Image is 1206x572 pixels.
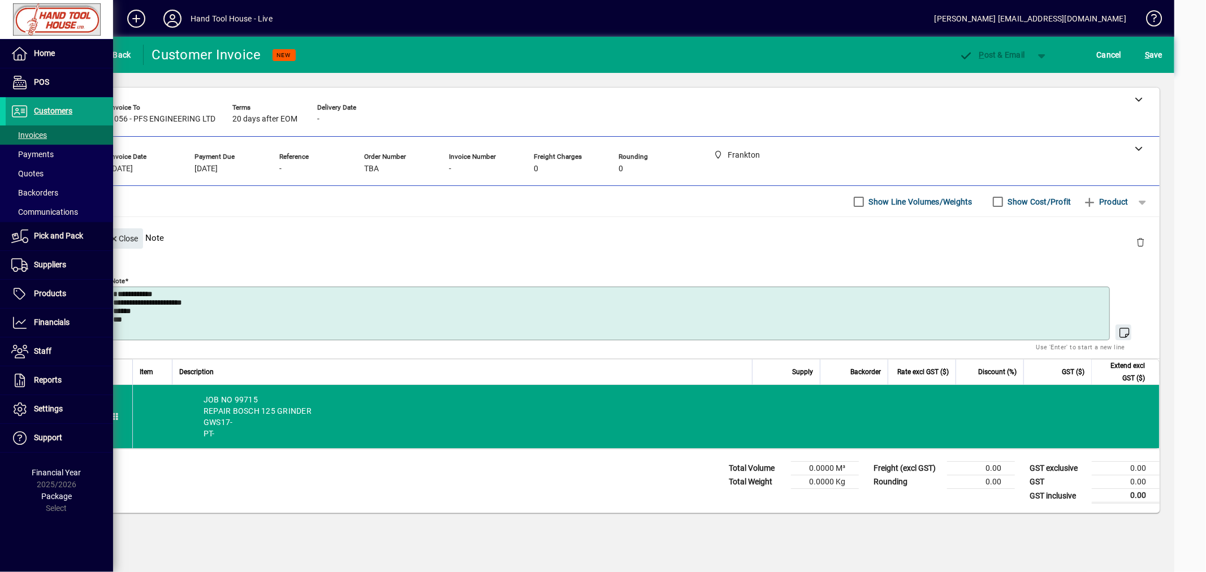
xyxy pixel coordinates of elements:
[6,125,113,145] a: Invoices
[11,207,78,216] span: Communications
[154,8,191,29] button: Profile
[6,164,113,183] a: Quotes
[1142,45,1165,65] button: Save
[232,115,297,124] span: 20 days after EOM
[6,424,113,452] a: Support
[118,8,154,29] button: Add
[34,433,62,442] span: Support
[34,77,49,86] span: POS
[194,164,218,174] span: [DATE]
[6,366,113,395] a: Reports
[6,309,113,337] a: Financials
[897,366,949,378] span: Rate excl GST ($)
[32,468,81,477] span: Financial Year
[947,462,1015,475] td: 0.00
[34,318,70,327] span: Financials
[34,106,72,115] span: Customers
[1127,228,1154,255] button: Delete
[1099,359,1145,384] span: Extend excl GST ($)
[6,395,113,423] a: Settings
[867,196,972,207] label: Show Line Volumes/Weights
[1024,475,1092,489] td: GST
[1092,462,1160,475] td: 0.00
[364,164,379,174] span: TBA
[34,375,62,384] span: Reports
[1024,462,1092,475] td: GST exclusive
[1092,475,1160,489] td: 0.00
[11,169,44,178] span: Quotes
[1062,366,1084,378] span: GST ($)
[34,404,63,413] span: Settings
[277,51,291,59] span: NEW
[791,475,859,489] td: 0.0000 Kg
[93,50,131,59] span: Back
[34,260,66,269] span: Suppliers
[959,50,1025,59] span: ost & Email
[935,10,1126,28] div: [PERSON_NAME] [EMAIL_ADDRESS][DOMAIN_NAME]
[110,115,215,124] span: 1056 - PFS ENGINEERING LTD
[6,222,113,250] a: Pick and Pack
[191,10,273,28] div: Hand Tool House - Live
[792,366,813,378] span: Supply
[6,145,113,164] a: Payments
[102,233,146,243] app-page-header-button: Close
[1138,2,1160,39] a: Knowledge Base
[1145,50,1149,59] span: S
[1097,46,1122,64] span: Cancel
[954,45,1031,65] button: Post & Email
[133,385,1159,448] div: JOB NO 99715 REPAIR BOSCH 125 GRINDER GWS17- PT-
[279,164,282,174] span: -
[1092,489,1160,503] td: 0.00
[34,49,55,58] span: Home
[868,462,947,475] td: Freight (excl GST)
[1094,45,1125,65] button: Cancel
[850,366,881,378] span: Backorder
[110,164,133,174] span: [DATE]
[6,337,113,366] a: Staff
[6,202,113,222] a: Communications
[1036,340,1125,353] mat-hint: Use 'Enter' to start a new line
[947,475,1015,489] td: 0.00
[619,164,623,174] span: 0
[6,40,113,68] a: Home
[978,366,1017,378] span: Discount (%)
[11,150,54,159] span: Payments
[979,50,984,59] span: P
[1077,192,1134,212] button: Product
[96,217,1160,258] div: Note
[449,164,451,174] span: -
[34,231,83,240] span: Pick and Pack
[6,251,113,279] a: Suppliers
[179,366,214,378] span: Description
[723,475,791,489] td: Total Weight
[105,228,143,249] button: Close
[534,164,538,174] span: 0
[41,492,72,501] span: Package
[1083,193,1129,211] span: Product
[109,229,139,248] span: Close
[152,46,261,64] div: Customer Invoice
[1024,489,1092,503] td: GST inclusive
[6,68,113,97] a: POS
[6,280,113,308] a: Products
[6,183,113,202] a: Backorders
[140,366,153,378] span: Item
[34,289,66,298] span: Products
[1006,196,1071,207] label: Show Cost/Profit
[1145,46,1162,64] span: ave
[317,115,319,124] span: -
[791,462,859,475] td: 0.0000 M³
[11,131,47,140] span: Invoices
[111,277,125,285] mat-label: Note
[723,462,791,475] td: Total Volume
[34,346,51,356] span: Staff
[1127,237,1154,247] app-page-header-button: Delete
[868,475,947,489] td: Rounding
[11,188,58,197] span: Backorders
